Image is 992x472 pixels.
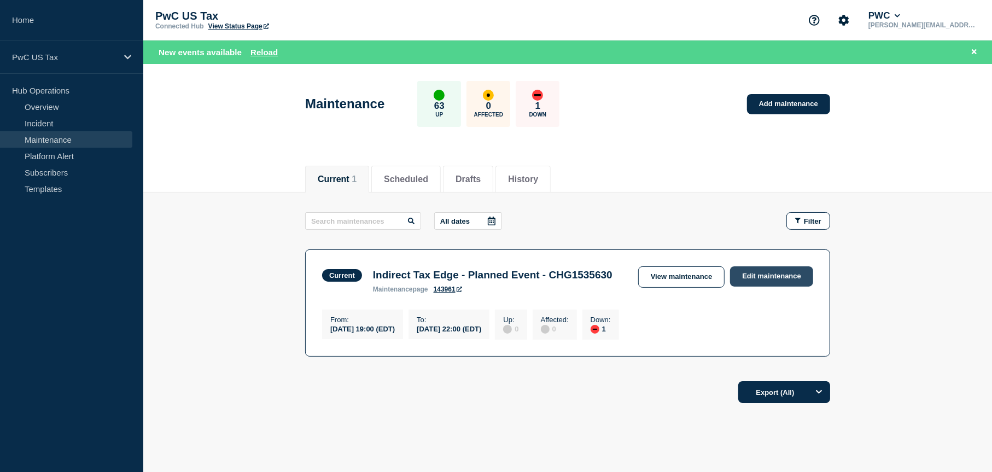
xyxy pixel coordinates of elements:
a: Add maintenance [747,94,830,114]
p: Connected Hub [155,22,204,30]
div: 1 [591,324,611,334]
p: 1 [535,101,540,112]
button: History [508,174,538,184]
span: maintenance [373,285,413,293]
button: PWC [866,10,902,21]
p: Up [435,112,443,118]
div: 0 [541,324,569,334]
span: 1 [352,174,357,184]
a: View maintenance [638,266,725,288]
p: page [373,285,428,293]
div: 0 [503,324,518,334]
span: Filter [804,217,821,225]
p: Up : [503,316,518,324]
p: To : [417,316,481,324]
div: down [591,325,599,334]
a: Edit maintenance [730,266,813,287]
button: Options [808,381,830,403]
div: down [532,90,543,101]
button: Account settings [832,9,855,32]
button: Reload [250,48,278,57]
button: Current 1 [318,174,357,184]
div: [DATE] 19:00 (EDT) [330,324,395,333]
p: 63 [434,101,445,112]
button: Drafts [456,174,481,184]
p: PwC US Tax [12,53,117,62]
div: [DATE] 22:00 (EDT) [417,324,481,333]
a: 143961 [434,285,462,293]
div: Current [329,271,355,279]
button: All dates [434,212,502,230]
p: From : [330,316,395,324]
div: up [434,90,445,101]
span: New events available [159,48,242,57]
input: Search maintenances [305,212,421,230]
p: PwC US Tax [155,10,374,22]
a: View Status Page [208,22,269,30]
p: Down : [591,316,611,324]
p: Down [529,112,547,118]
p: [PERSON_NAME][EMAIL_ADDRESS][DOMAIN_NAME] [866,21,980,29]
button: Export (All) [738,381,830,403]
p: Affected : [541,316,569,324]
button: Support [803,9,826,32]
div: disabled [541,325,550,334]
div: affected [483,90,494,101]
p: All dates [440,217,470,225]
h1: Maintenance [305,96,384,112]
button: Filter [786,212,830,230]
button: Scheduled [384,174,428,184]
p: 0 [486,101,491,112]
div: disabled [503,325,512,334]
p: Affected [474,112,503,118]
h3: Indirect Tax Edge - Planned Event - CHG1535630 [373,269,612,281]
